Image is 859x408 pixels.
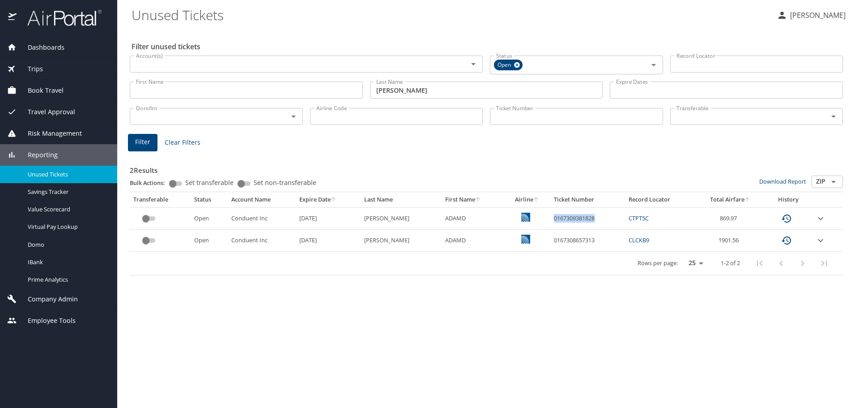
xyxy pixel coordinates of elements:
button: sort [475,197,481,203]
span: Set transferable [185,180,234,186]
span: Clear Filters [165,137,200,148]
h3: 2 Results [130,160,843,176]
td: 0167309381828 [550,207,625,229]
button: sort [331,197,337,203]
button: sort [533,197,540,203]
button: Clear Filters [161,134,204,151]
p: [PERSON_NAME] [787,10,846,21]
th: History [765,192,812,207]
td: 1901.56 [696,230,765,252]
span: Unused Tickets [28,170,106,179]
button: expand row [815,235,826,246]
span: IBank [28,258,106,266]
th: Status [191,192,228,207]
th: Record Locator [625,192,696,207]
select: rows per page [681,257,706,270]
button: Open [827,176,840,188]
a: CTPT5C [629,214,649,222]
a: Download Report [759,177,806,185]
span: Filter [135,137,150,148]
th: Total Airfare [696,192,765,207]
td: 0167308657313 [550,230,625,252]
td: [DATE] [296,207,361,229]
button: Filter [128,134,157,151]
div: Open [494,60,523,70]
span: Value Scorecard [28,205,106,214]
div: Transferable [133,196,187,204]
th: Last Name [361,192,442,207]
span: Trips [17,64,43,74]
button: [PERSON_NAME] [773,7,849,23]
p: Rows per page: [638,260,678,266]
button: sort [744,197,751,203]
span: Dashboards [17,43,64,52]
p: Bulk Actions: [130,179,172,187]
button: Open [287,110,300,123]
th: First Name [442,192,505,207]
td: ADAMD [442,230,505,252]
td: 869.97 [696,207,765,229]
td: Conduent Inc [228,230,296,252]
span: Domo [28,241,106,249]
button: Open [467,58,480,70]
img: United Airlines [521,235,530,244]
table: custom pagination table [130,192,843,275]
td: [DATE] [296,230,361,252]
a: CLCKB9 [629,236,649,244]
span: Set non-transferable [254,180,316,186]
h2: Filter unused tickets [132,39,845,54]
td: [PERSON_NAME] [361,207,442,229]
span: Reporting [17,150,58,160]
span: Savings Tracker [28,188,106,196]
span: Risk Management [17,129,82,138]
span: Prime Analytics [28,275,106,284]
td: Conduent Inc [228,207,296,229]
span: Employee Tools [17,316,76,326]
span: Travel Approval [17,107,75,117]
p: 1-2 of 2 [721,260,740,266]
th: Airline [505,192,551,207]
span: Company Admin [17,294,78,304]
button: expand row [815,213,826,224]
th: Expire Date [296,192,361,207]
td: Open [191,207,228,229]
td: [PERSON_NAME] [361,230,442,252]
h1: Unused Tickets [132,1,770,29]
img: icon-airportal.png [8,9,17,26]
span: Book Travel [17,86,64,95]
th: Ticket Number [550,192,625,207]
span: Open [494,60,516,70]
td: ADAMD [442,207,505,229]
img: United Airlines [521,213,530,222]
th: Account Name [228,192,296,207]
span: Virtual Pay Lookup [28,223,106,231]
td: Open [191,230,228,252]
button: Open [647,59,660,71]
button: Open [827,110,840,123]
img: airportal-logo.png [17,9,102,26]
